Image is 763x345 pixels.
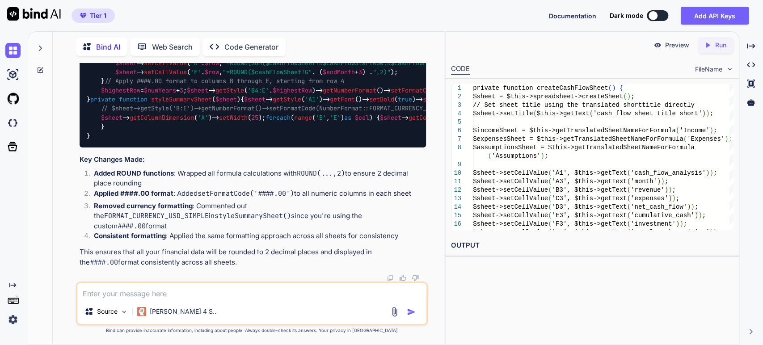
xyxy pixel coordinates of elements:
[101,86,140,94] span: $highestRow
[118,222,146,231] code: ####.00
[380,114,401,122] span: $sheet
[119,95,240,103] span: ( )
[679,220,683,227] span: )
[549,11,596,21] button: Documentation
[593,110,702,117] span: 'cash_flow_sheet_title_short'
[698,212,702,219] span: )
[251,68,301,76] span: $cashFlowSheet
[627,203,630,210] span: (
[627,178,630,185] span: (
[552,229,627,236] span: 'G3', $this->getText
[627,195,630,202] span: (
[687,135,725,143] span: 'Expenses'
[151,95,212,103] span: styleSummarySheet
[548,178,552,185] span: (
[87,201,426,231] li: : Commented out the in since you're using the custom format
[473,169,548,177] span: $sheet->setCellValue
[5,91,21,106] img: githubLight
[273,95,301,103] span: getStyle
[473,84,608,92] span: private function createCashFlowSheet
[144,68,187,76] span: setCellValue
[549,12,596,20] span: Documentation
[323,68,355,76] span: $endMonth
[451,93,461,101] div: 2
[219,114,248,122] span: setWidth
[492,152,540,160] span: 'Assumptions'
[683,135,687,143] span: (
[355,114,369,122] span: $col
[451,135,461,143] div: 7
[664,178,668,185] span: ;
[137,307,146,316] img: Claude 4 Sonnet
[190,59,201,67] span: 'D'
[695,65,722,74] span: FileName
[80,247,426,267] p: This ensures that all your financial data will be rounded to 2 decimal places and displayed in th...
[533,110,536,117] span: (
[251,114,258,122] span: 25
[548,229,552,236] span: (
[552,178,627,185] span: 'A3', $this->getText
[668,186,672,194] span: )
[715,41,726,50] p: Run
[80,155,426,165] h3: Key Changes Made:
[344,114,351,122] span: as
[473,127,645,134] span: $incomeSheet = $this->getTranslatedSheetNameFo
[661,178,664,185] span: )
[273,86,312,94] span: $highestRow
[473,186,548,194] span: $sheet->setCellValue
[687,203,691,210] span: )
[446,235,739,256] h2: OUTPUT
[627,212,630,219] span: (
[631,93,634,100] span: ;
[548,203,552,210] span: (
[451,186,461,194] div: 12
[473,135,645,143] span: $expensesSheet = $this->getTranslatedSheetName
[589,110,593,117] span: (
[702,110,705,117] span: )
[80,13,86,18] img: premium
[5,312,21,327] img: settings
[323,59,384,67] span: $cashFlowStartRow
[87,168,426,189] li: : Wrapped all formula calculations with to ensure 2 decimal place rounding
[548,169,552,177] span: (
[323,86,376,94] span: getNumberFormat
[215,86,244,94] span: getStyle
[725,135,728,143] span: )
[552,220,627,227] span: 'F3', $this->getText
[709,127,713,134] span: )
[76,327,428,334] p: Bind can provide inaccurate information, including about people. Always double-check its answers....
[120,308,128,316] img: Pick Models
[713,169,717,177] span: ;
[631,203,687,210] span: 'net_cash_flow'
[653,41,662,49] img: preview
[610,11,643,20] span: Dark mode
[187,86,208,94] span: $sheet
[5,43,21,58] img: chat
[266,114,291,122] span: foreach
[631,169,706,177] span: 'cash_flow_analysis'
[675,220,679,227] span: )
[190,68,201,76] span: 'E'
[672,195,675,202] span: )
[548,220,552,227] span: (
[665,41,689,50] p: Preview
[451,118,461,126] div: 5
[330,95,355,103] span: getFont
[144,86,176,94] span: $numYears
[473,93,623,100] span: $sheet = $this->spreadsheet->createSheet
[244,95,266,103] span: $sheet
[90,258,118,267] code: ####.00
[728,135,732,143] span: ;
[645,135,683,143] span: ForFormula
[87,231,426,244] li: : Applied the same formatting approach across all sheets for consistency
[451,64,470,75] div: CODE
[297,169,345,178] code: ROUND(...,2)
[94,189,173,198] strong: Applied ####.00 format
[548,212,552,219] span: (
[407,307,416,316] img: icon
[548,195,552,202] span: (
[717,229,721,236] span: ;
[248,86,269,94] span: 'B4:E'
[473,220,548,227] span: $sheet->setCellValue
[668,195,672,202] span: )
